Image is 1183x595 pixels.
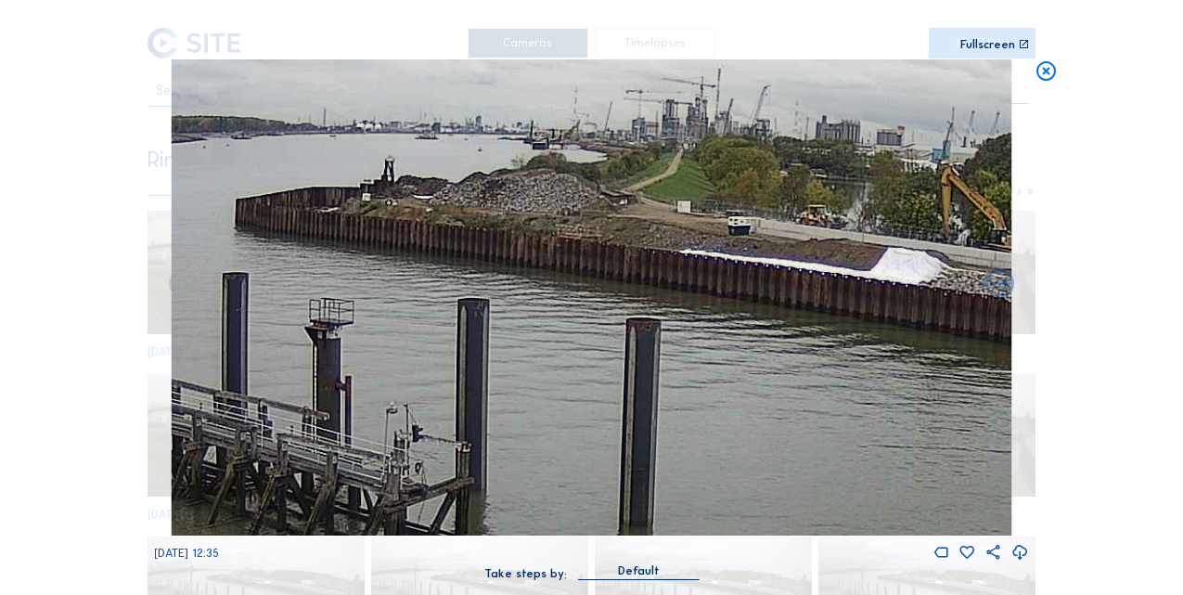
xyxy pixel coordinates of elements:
[171,59,1012,536] img: Image
[618,563,660,579] div: Default
[578,563,699,579] div: Default
[166,267,200,303] i: Forward
[484,568,567,580] div: Take steps by:
[983,267,1017,303] i: Back
[154,546,219,560] span: [DATE] 12:35
[960,39,1015,51] div: Fullscreen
